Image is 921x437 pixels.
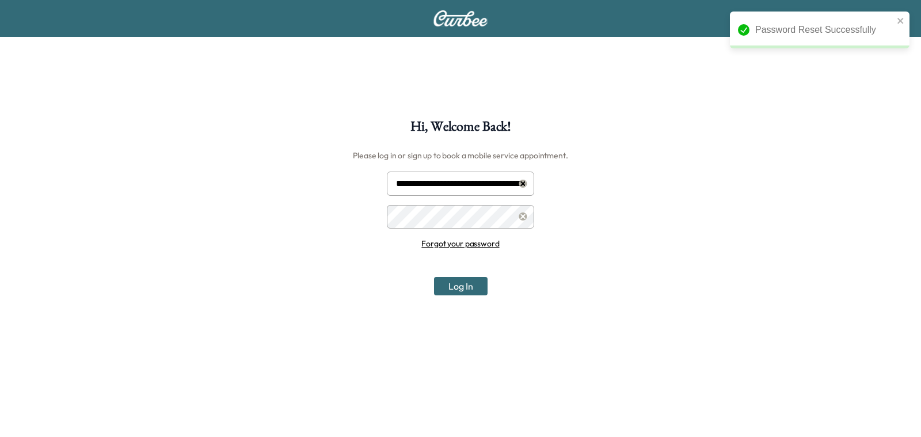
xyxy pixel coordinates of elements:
a: Forgot your password [421,238,499,249]
button: close [897,16,905,25]
img: Curbee Logo [433,10,488,26]
h1: Hi, Welcome Back! [410,120,511,139]
div: Password Reset Successfully [755,23,893,37]
h6: Please log in or sign up to book a mobile service appointment. [353,146,568,165]
button: Log In [434,277,488,295]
